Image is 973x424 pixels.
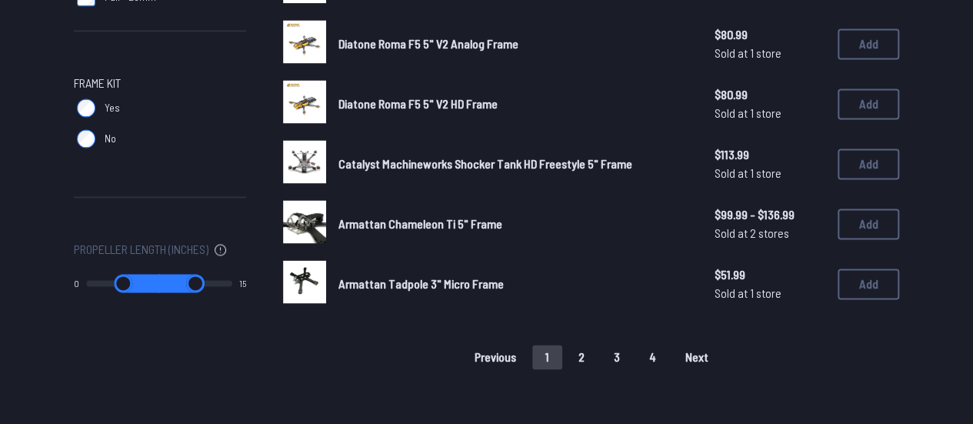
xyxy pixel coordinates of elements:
[283,200,326,248] a: image
[283,200,326,243] img: image
[338,216,502,231] span: Armattan Chameleon Ti 5" Frame
[715,164,825,182] span: Sold at 1 store
[105,131,116,146] span: No
[74,277,79,289] output: 0
[338,275,690,293] a: Armattan Tadpole 3" Micro Frame
[283,140,326,183] img: image
[715,85,825,104] span: $80.99
[283,80,326,123] img: image
[715,104,825,122] span: Sold at 1 store
[77,98,95,117] input: Yes
[715,284,825,302] span: Sold at 1 store
[685,351,708,363] span: Next
[74,240,208,259] span: Propeller Length (Inches)
[838,269,899,299] button: Add
[601,345,633,369] button: 3
[283,20,326,63] img: image
[105,100,120,115] span: Yes
[838,209,899,239] button: Add
[74,74,121,92] span: Frame Kit
[672,345,721,369] button: Next
[338,36,518,51] span: Diatone Roma F5 5" V2 Analog Frame
[338,276,504,291] span: Armattan Tadpole 3" Micro Frame
[715,25,825,44] span: $80.99
[283,140,326,188] a: image
[838,149,899,179] button: Add
[715,44,825,62] span: Sold at 1 store
[77,129,95,148] input: No
[338,35,690,53] a: Diatone Roma F5 5" V2 Analog Frame
[715,224,825,242] span: Sold at 2 stores
[838,28,899,59] button: Add
[338,215,690,233] a: Armattan Chameleon Ti 5" Frame
[715,205,825,224] span: $99.99 - $136.99
[715,265,825,284] span: $51.99
[283,260,326,308] a: image
[239,277,246,289] output: 15
[283,80,326,128] a: image
[565,345,598,369] button: 2
[283,260,326,303] img: image
[338,156,632,171] span: Catalyst Machineworks Shocker Tank HD Freestyle 5" Frame
[532,345,562,369] button: 1
[283,20,326,68] a: image
[338,95,690,113] a: Diatone Roma F5 5" V2 HD Frame
[636,345,669,369] button: 4
[838,88,899,119] button: Add
[338,96,498,111] span: Diatone Roma F5 5" V2 HD Frame
[715,145,825,164] span: $113.99
[338,155,690,173] a: Catalyst Machineworks Shocker Tank HD Freestyle 5" Frame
